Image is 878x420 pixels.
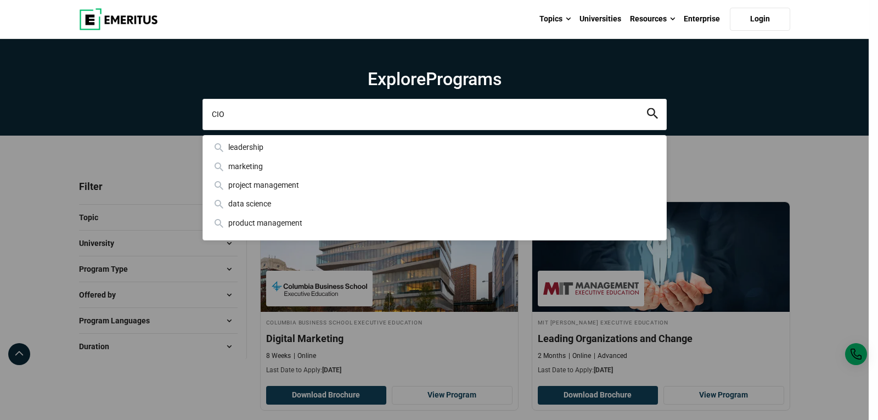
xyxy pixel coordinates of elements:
[202,68,667,90] h1: Explore
[212,217,657,229] div: product management
[212,198,657,210] div: data science
[212,179,657,191] div: project management
[647,111,658,121] a: search
[647,108,658,121] button: search
[212,160,657,172] div: marketing
[730,8,790,31] a: Login
[426,69,502,89] span: Programs
[212,141,657,153] div: leadership
[202,99,667,130] input: search-page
